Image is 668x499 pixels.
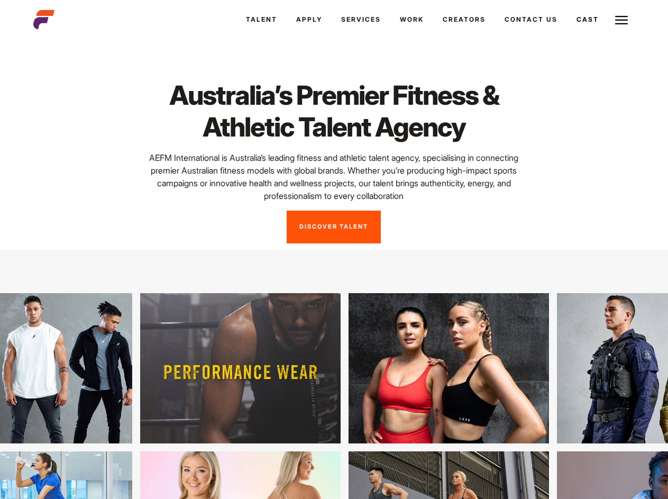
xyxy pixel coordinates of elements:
[390,5,433,34] a: Work
[332,5,390,34] a: Services
[287,5,332,34] a: Apply
[495,5,567,34] a: Contact Us
[33,9,54,30] img: cropped-aefm-brand-fav-22-square.png
[135,79,533,143] h1: Australia’s Premier Fitness & Athletic Talent Agency
[135,151,533,202] p: AEFM International is Australia’s leading fitness and athletic talent agency, specialising in con...
[433,5,495,34] a: Creators
[615,14,628,26] img: Burger icon
[567,5,608,34] a: Cast
[236,5,287,34] a: Talent
[315,293,515,443] img: eargvadrv
[287,211,381,243] a: Discover Talent
[106,293,307,443] img: pytdvy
